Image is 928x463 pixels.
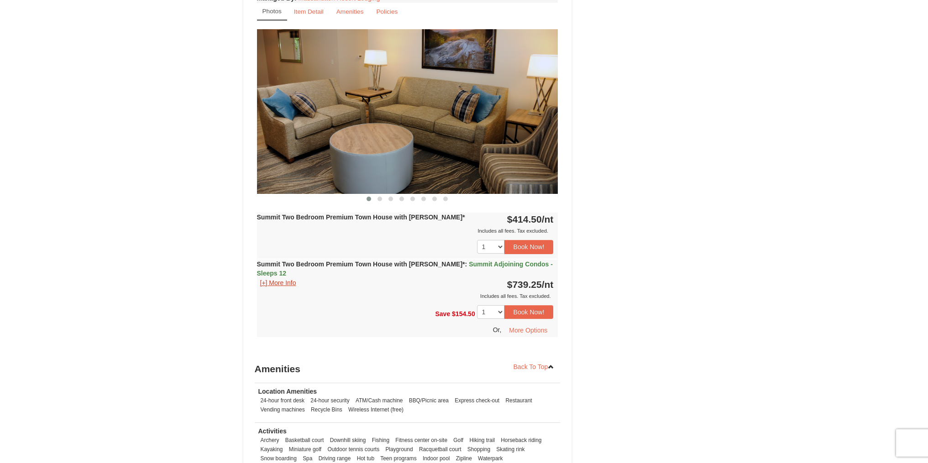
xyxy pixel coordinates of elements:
[288,3,330,21] a: Item Detail
[257,226,554,235] div: Includes all fees. Tax excluded.
[262,8,282,15] small: Photos
[257,278,299,288] button: [+] More Info
[353,396,405,405] li: ATM/Cash machine
[257,260,553,277] span: Summit Adjoining Condos - Sleeps 12
[308,396,351,405] li: 24-hour security
[452,310,475,317] span: $154.50
[503,396,534,405] li: Restaurant
[378,454,419,463] li: Teen programs
[493,326,502,333] span: Or,
[420,454,452,463] li: Indoor pool
[383,445,415,454] li: Playground
[417,445,464,454] li: Racquetball court
[316,454,353,463] li: Driving range
[507,279,542,290] span: $739.25
[258,436,282,445] li: Archery
[498,436,544,445] li: Horseback riding
[309,405,345,414] li: Recycle Bins
[336,8,364,15] small: Amenities
[454,454,474,463] li: Zipline
[257,291,554,301] div: Includes all fees. Tax excluded.
[542,214,554,224] span: /nt
[476,454,505,463] li: Waterpark
[370,3,404,21] a: Policies
[467,436,497,445] li: Hiking trail
[452,396,502,405] li: Express check-out
[258,445,285,454] li: Kayaking
[494,445,527,454] li: Skating rink
[258,454,299,463] li: Snow boarding
[257,213,465,221] strong: Summit Two Bedroom Premium Town House with [PERSON_NAME]*
[257,3,287,21] a: Photos
[393,436,450,445] li: Fitness center on-site
[258,396,307,405] li: 24-hour front desk
[346,405,406,414] li: Wireless Internet (free)
[257,260,553,277] strong: Summit Two Bedroom Premium Town House with [PERSON_NAME]*
[258,388,317,395] strong: Location Amenities
[258,427,287,435] strong: Activities
[294,8,324,15] small: Item Detail
[330,3,370,21] a: Amenities
[258,405,307,414] li: Vending machines
[255,360,561,378] h3: Amenities
[283,436,326,445] li: Basketball court
[257,29,558,194] img: 18876286-226-9b0437ff.png
[328,436,368,445] li: Downhill skiing
[508,360,561,374] a: Back To Top
[376,8,398,15] small: Policies
[451,436,466,445] li: Golf
[355,454,377,463] li: Hot tub
[435,310,450,317] span: Save
[407,396,451,405] li: BBQ/Picnic area
[465,260,467,268] span: :
[504,305,554,319] button: Book Now!
[325,445,382,454] li: Outdoor tennis courts
[504,240,554,254] button: Book Now!
[542,279,554,290] span: /nt
[370,436,392,445] li: Fishing
[465,445,493,454] li: Shopping
[503,323,553,337] button: More Options
[507,214,554,224] strong: $414.50
[287,445,324,454] li: Miniature golf
[300,454,315,463] li: Spa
